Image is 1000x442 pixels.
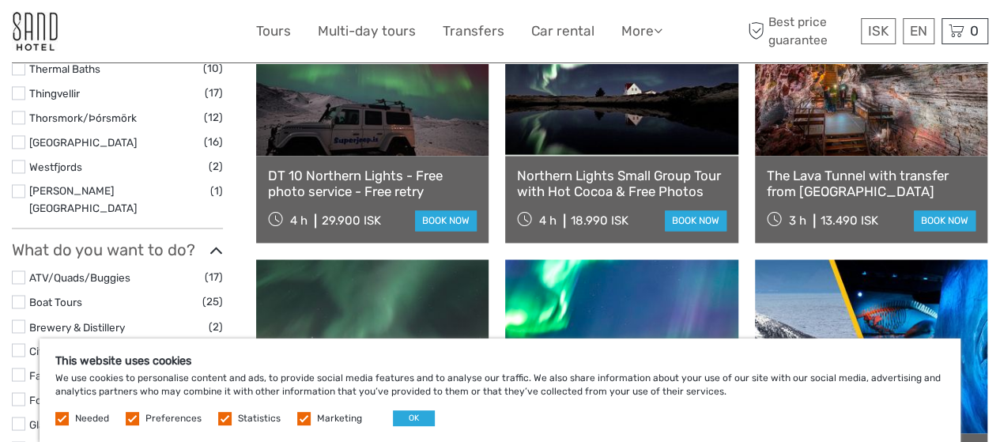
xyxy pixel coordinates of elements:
[145,412,202,425] label: Preferences
[968,23,981,39] span: 0
[621,20,662,43] a: More
[202,293,223,311] span: (25)
[29,136,137,149] a: [GEOGRAPHIC_DATA]
[789,213,806,228] span: 3 h
[914,210,975,231] a: book now
[22,28,179,40] p: We're away right now. Please check back later!
[903,18,934,44] div: EN
[29,111,137,124] a: Thorsmork/Þórsmörk
[443,20,504,43] a: Transfers
[29,320,125,333] a: Brewery & Distillery
[209,157,223,176] span: (2)
[290,213,308,228] span: 4 h
[29,184,137,215] a: [PERSON_NAME][GEOGRAPHIC_DATA]
[29,87,80,100] a: Thingvellir
[517,168,726,200] a: Northern Lights Small Group Tour with Hot Cocoa & Free Photos
[665,210,726,231] a: book now
[238,412,281,425] label: Statistics
[744,13,857,48] span: Best price guarantee
[29,344,109,357] a: City Sightseeing
[393,410,435,426] button: OK
[29,271,130,284] a: ATV/Quads/Buggies
[75,412,109,425] label: Needed
[209,317,223,335] span: (2)
[317,412,362,425] label: Marketing
[868,23,889,39] span: ISK
[256,20,291,43] a: Tours
[268,168,477,200] a: DT 10 Northern Lights - Free photo service - Free retry
[29,161,82,173] a: Westfjords
[531,20,594,43] a: Car rental
[210,182,223,200] span: (1)
[571,213,628,228] div: 18.990 ISK
[182,25,201,43] button: Open LiveChat chat widget
[539,213,557,228] span: 4 h
[821,213,878,228] div: 13.490 ISK
[204,133,223,151] span: (16)
[203,59,223,77] span: (10)
[767,168,975,200] a: The Lava Tunnel with transfer from [GEOGRAPHIC_DATA]
[322,213,381,228] div: 29.900 ISK
[205,268,223,286] span: (17)
[318,20,416,43] a: Multi-day tours
[12,240,223,259] h3: What do you want to do?
[12,12,58,51] img: 186-9edf1c15-b972-4976-af38-d04df2434085_logo_small.jpg
[415,210,477,231] a: book now
[40,338,960,442] div: We use cookies to personalise content and ads, to provide social media features and to analyse ou...
[205,84,223,102] span: (17)
[29,393,92,406] a: Food & Drink
[29,417,87,430] a: Glacier Hike
[29,368,82,381] a: Family Fun
[55,354,945,368] h5: This website uses cookies
[29,62,100,75] a: Thermal Baths
[29,296,82,308] a: Boat Tours
[204,108,223,127] span: (12)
